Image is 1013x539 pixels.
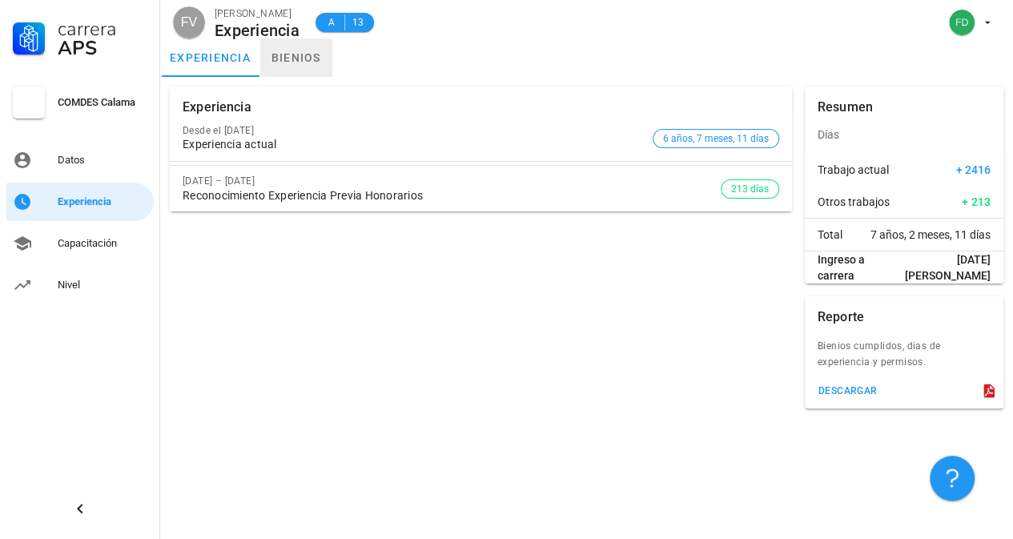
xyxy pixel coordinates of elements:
div: Reconocimiento Experiencia Previa Honorarios [183,189,721,203]
span: 6 años, 7 meses, 11 días [663,130,769,147]
div: [DATE] – [DATE] [183,175,721,187]
a: Datos [6,141,154,179]
div: Bienios cumplidos, dias de experiencia y permisos. [805,338,1003,380]
button: descargar [811,380,884,402]
span: A [325,14,338,30]
span: Trabajo actual [818,162,889,178]
div: Experiencia [183,86,251,128]
div: Reporte [818,296,864,338]
span: Total [818,227,842,243]
div: [PERSON_NAME] [215,6,299,22]
a: bienios [260,38,332,77]
span: 213 días [731,180,769,198]
a: experiencia [160,38,260,77]
span: Ingreso a carrera [818,251,890,284]
span: [DATE][PERSON_NAME] [890,251,991,284]
a: Experiencia [6,183,154,221]
div: Resumen [818,86,873,128]
span: 7 años, 2 meses, 11 días [870,227,991,243]
span: 13 [352,14,364,30]
div: Días [805,115,1003,154]
div: Desde el [DATE] [183,125,646,136]
span: + 2416 [956,162,991,178]
div: Capacitación [58,237,147,250]
div: Carrera [58,19,147,38]
div: Experiencia [58,195,147,208]
span: Otros trabajos [818,194,890,210]
div: COMDES Calama [58,96,147,109]
div: Experiencia actual [183,138,646,151]
div: descargar [818,385,878,396]
span: FV [181,6,197,38]
div: Datos [58,154,147,167]
a: Capacitación [6,224,154,263]
div: Experiencia [215,22,299,39]
div: Nivel [58,279,147,292]
div: APS [58,38,147,58]
div: avatar [173,6,205,38]
div: avatar [949,10,975,35]
a: Nivel [6,266,154,304]
span: + 213 [962,194,991,210]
